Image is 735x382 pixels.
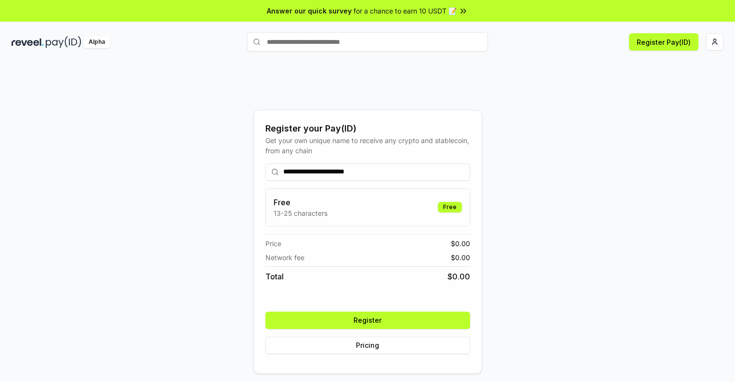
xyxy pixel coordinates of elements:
[12,36,44,48] img: reveel_dark
[629,33,698,51] button: Register Pay(ID)
[265,337,470,354] button: Pricing
[265,252,304,263] span: Network fee
[267,6,352,16] span: Answer our quick survey
[46,36,81,48] img: pay_id
[265,122,470,135] div: Register your Pay(ID)
[274,208,328,218] p: 13-25 characters
[265,271,284,282] span: Total
[265,135,470,156] div: Get your own unique name to receive any crypto and stablecoin, from any chain
[265,312,470,329] button: Register
[451,238,470,249] span: $ 0.00
[83,36,110,48] div: Alpha
[354,6,457,16] span: for a chance to earn 10 USDT 📝
[265,238,281,249] span: Price
[274,197,328,208] h3: Free
[447,271,470,282] span: $ 0.00
[438,202,462,212] div: Free
[451,252,470,263] span: $ 0.00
